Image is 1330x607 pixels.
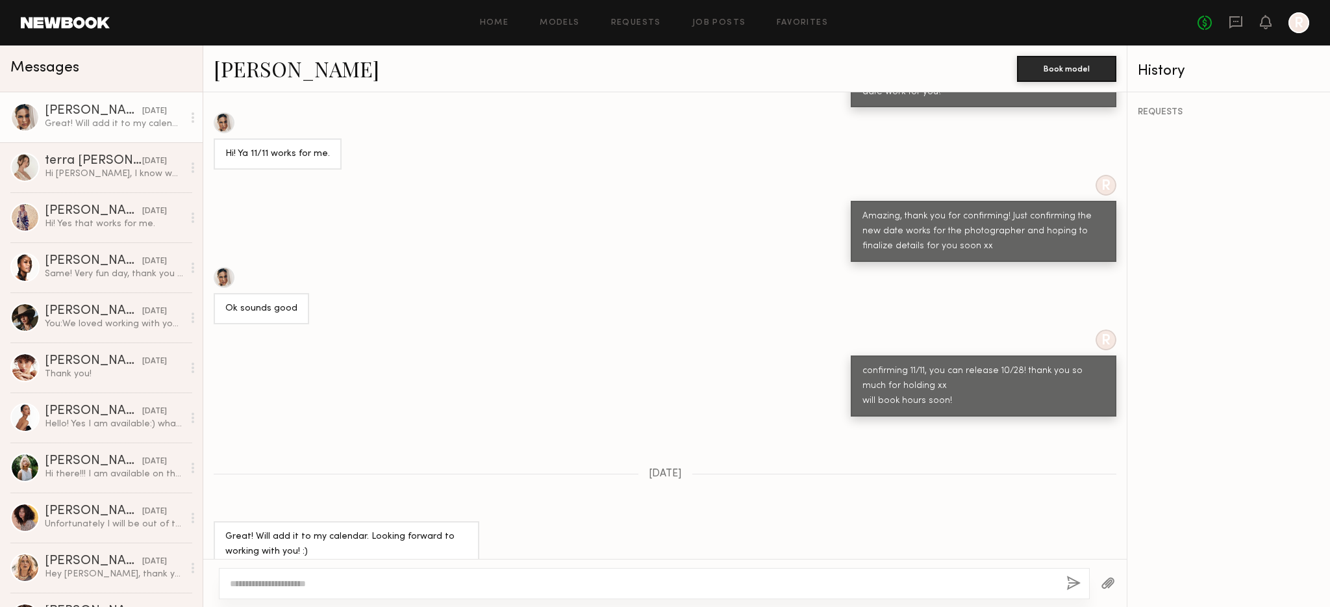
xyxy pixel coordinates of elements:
[45,368,183,380] div: Thank you!
[862,209,1105,254] div: Amazing, thank you for confirming! Just confirming the new date works for the photographer and ho...
[1138,108,1320,117] div: REQUESTS
[142,355,167,368] div: [DATE]
[45,568,183,580] div: Hey [PERSON_NAME], thank you so much for reaching out. Yes, I’m available and would love to work ...
[1288,12,1309,33] a: R
[225,147,330,162] div: Hi! Ya 11/11 works for me.
[1017,62,1116,73] a: Book model
[142,155,167,168] div: [DATE]
[45,455,142,468] div: [PERSON_NAME]
[45,105,142,118] div: [PERSON_NAME]
[45,218,183,230] div: Hi! Yes that works for me.
[1138,64,1320,79] div: History
[142,556,167,568] div: [DATE]
[480,19,509,27] a: Home
[45,155,142,168] div: terra [PERSON_NAME]
[540,19,579,27] a: Models
[45,555,142,568] div: [PERSON_NAME]
[45,418,183,430] div: Hello! Yes I am available:) what is the rate ?
[10,60,79,75] span: Messages
[45,118,183,130] div: Great! Will add it to my calendar. Looking forward to working with you! :)
[142,105,167,118] div: [DATE]
[142,205,167,218] div: [DATE]
[611,19,661,27] a: Requests
[142,406,167,418] div: [DATE]
[142,456,167,468] div: [DATE]
[45,305,142,318] div: [PERSON_NAME]
[45,468,183,480] div: Hi there!!! I am available on the [DATE] to shoot. :)
[45,355,142,368] div: [PERSON_NAME]
[45,268,183,280] div: Same! Very fun day, thank you again
[142,506,167,518] div: [DATE]
[1017,56,1116,82] button: Book model
[45,405,142,418] div: [PERSON_NAME]
[45,255,142,268] div: [PERSON_NAME]
[45,505,142,518] div: [PERSON_NAME]
[225,302,297,316] div: Ok sounds good
[862,364,1105,409] div: confirming 11/11, you can release 10/28! thank you so much for holding xx will book hours soon!
[692,19,746,27] a: Job Posts
[45,168,183,180] div: Hi [PERSON_NAME], I know we have been in discussion over text but I wanted to follow up here so e...
[45,205,142,218] div: [PERSON_NAME]
[45,518,183,530] div: Unfortunately I will be out of town i’m going on a family trip to [GEOGRAPHIC_DATA] then. Otherwi...
[214,55,379,83] a: [PERSON_NAME]
[45,318,183,330] div: You: We loved working with you! xx
[777,19,828,27] a: Favorites
[142,255,167,268] div: [DATE]
[225,530,468,560] div: Great! Will add it to my calendar. Looking forward to working with you! :)
[142,305,167,318] div: [DATE]
[649,469,682,480] span: [DATE]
